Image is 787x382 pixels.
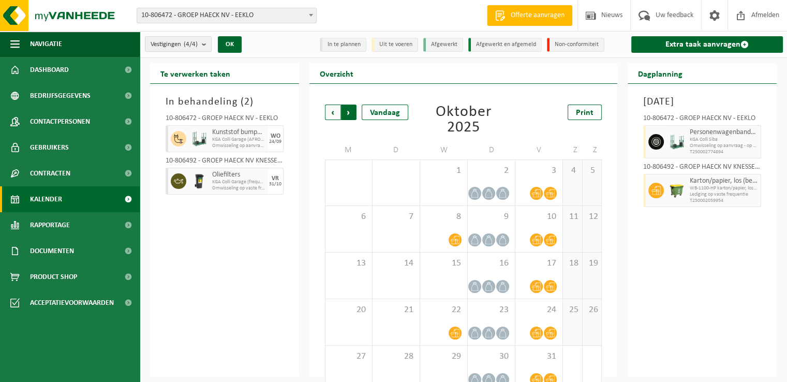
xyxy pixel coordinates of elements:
[588,211,597,223] span: 12
[643,94,761,110] h3: [DATE]
[378,351,414,362] span: 28
[212,171,265,179] span: Oliefilters
[30,186,62,212] span: Kalender
[425,304,462,316] span: 22
[212,179,265,185] span: KGA Colli Garage (frequentie)
[378,211,414,223] span: 7
[272,175,279,182] div: VR
[576,109,593,117] span: Print
[425,211,462,223] span: 8
[184,41,198,48] count: (4/4)
[166,157,284,168] div: 10-806492 - GROEP HAECK NV KNESSELARE - AALTER
[468,141,515,159] td: D
[212,137,265,143] span: KGA Colli Garage (AFROEP)
[30,83,91,109] span: Bedrijfsgegevens
[378,258,414,269] span: 14
[420,141,468,159] td: W
[30,135,69,160] span: Gebruikers
[191,173,207,189] img: WB-0240-HPE-BK-01
[521,258,557,269] span: 17
[425,165,462,177] span: 1
[271,133,280,139] div: WO
[150,63,241,83] h2: Te verwerken taken
[372,38,418,52] li: Uit te voeren
[468,38,542,52] li: Afgewerkt en afgemeld
[145,36,212,52] button: Vestigingen(4/4)
[30,57,69,83] span: Dashboard
[30,31,62,57] span: Navigatie
[690,143,758,149] span: Omwisseling op aanvraag - op geplande route
[690,198,758,204] span: T250002059954
[473,211,510,223] span: 9
[690,149,758,155] span: T250002774894
[320,38,366,52] li: In te plannen
[547,38,604,52] li: Non-conformiteit
[362,105,408,120] div: Vandaag
[643,115,761,125] div: 10-806472 - GROEP HAECK NV - EEKLO
[309,63,364,83] h2: Overzicht
[628,63,693,83] h2: Dagplanning
[473,304,510,316] span: 23
[30,160,70,186] span: Contracten
[341,105,357,120] span: Volgende
[568,258,576,269] span: 18
[521,351,557,362] span: 31
[643,164,761,174] div: 10-806492 - GROEP HAECK NV KNESSELARE - AALTER
[588,304,597,316] span: 26
[191,131,207,146] img: PB-MR-5500-MET-GN-01
[373,141,420,159] td: D
[30,264,77,290] span: Product Shop
[631,36,783,53] a: Extra taak aanvragen
[331,211,367,223] span: 6
[30,238,74,264] span: Documenten
[669,134,685,150] img: PB-MR-5000-C2
[331,258,367,269] span: 13
[166,94,284,110] h3: In behandeling ( )
[218,36,242,53] button: OK
[244,97,250,107] span: 2
[30,109,90,135] span: Contactpersonen
[212,128,265,137] span: Kunststof bumpers
[269,139,281,144] div: 24/09
[212,185,265,192] span: Omwisseling op vaste frequentie (incl. verwerking)
[473,165,510,177] span: 2
[425,258,462,269] span: 15
[568,304,576,316] span: 25
[487,5,572,26] a: Offerte aanvragen
[473,351,510,362] span: 30
[212,143,265,149] span: Omwisseling op aanvraag (incl. verwerking)
[568,211,576,223] span: 11
[521,165,557,177] span: 3
[378,304,414,316] span: 21
[325,105,340,120] span: Vorige
[690,128,758,137] span: Personenwagenbanden met en zonder velg
[425,351,462,362] span: 29
[515,141,563,159] td: V
[331,351,367,362] span: 27
[508,10,567,21] span: Offerte aanvragen
[521,211,557,223] span: 10
[423,38,463,52] li: Afgewerkt
[137,8,316,23] span: 10-806472 - GROEP HAECK NV - EEKLO
[563,141,582,159] td: Z
[325,141,373,159] td: M
[690,177,758,185] span: Karton/papier, los (bedrijven)
[30,212,70,238] span: Rapportage
[151,37,198,52] span: Vestigingen
[521,304,557,316] span: 24
[690,192,758,198] span: Lediging op vaste frequentie
[568,105,602,120] a: Print
[30,290,114,316] span: Acceptatievoorwaarden
[166,115,284,125] div: 10-806472 - GROEP HAECK NV - EEKLO
[568,165,576,177] span: 4
[588,258,597,269] span: 19
[690,185,758,192] span: WB-1100-HP karton/papier, los (bedrijven)
[331,304,367,316] span: 20
[583,141,602,159] td: Z
[588,165,597,177] span: 5
[690,137,758,143] span: KGA Colli Siba
[473,258,510,269] span: 16
[669,183,685,198] img: WB-1100-HPE-GN-50
[269,182,281,187] div: 31/10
